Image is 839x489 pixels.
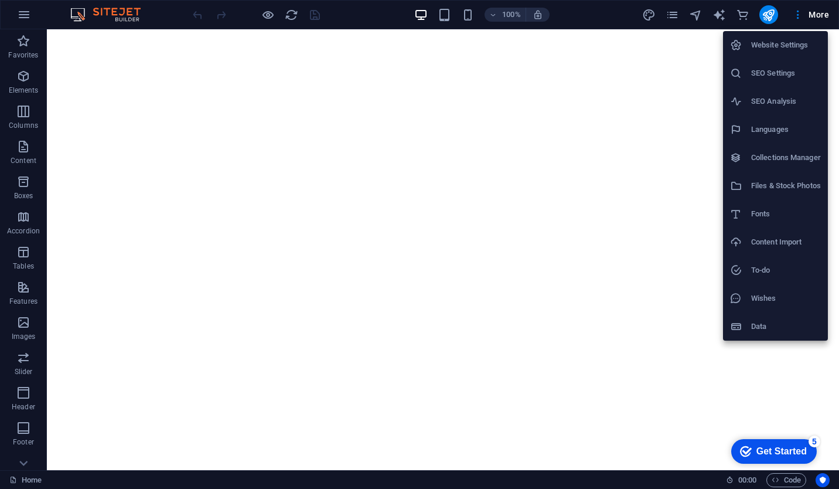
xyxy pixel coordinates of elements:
h6: Data [751,320,821,334]
h6: To-do [751,263,821,277]
h6: Files & Stock Photos [751,179,821,193]
div: Get Started 5 items remaining, 0% complete [9,6,95,30]
h6: Website Settings [751,38,821,52]
h6: Content Import [751,235,821,249]
h6: SEO Settings [751,66,821,80]
h6: Fonts [751,207,821,221]
h6: SEO Analysis [751,94,821,108]
div: 5 [87,2,98,14]
h6: Collections Manager [751,151,821,165]
h6: Wishes [751,291,821,305]
h6: Languages [751,123,821,137]
div: Get Started [35,13,85,23]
